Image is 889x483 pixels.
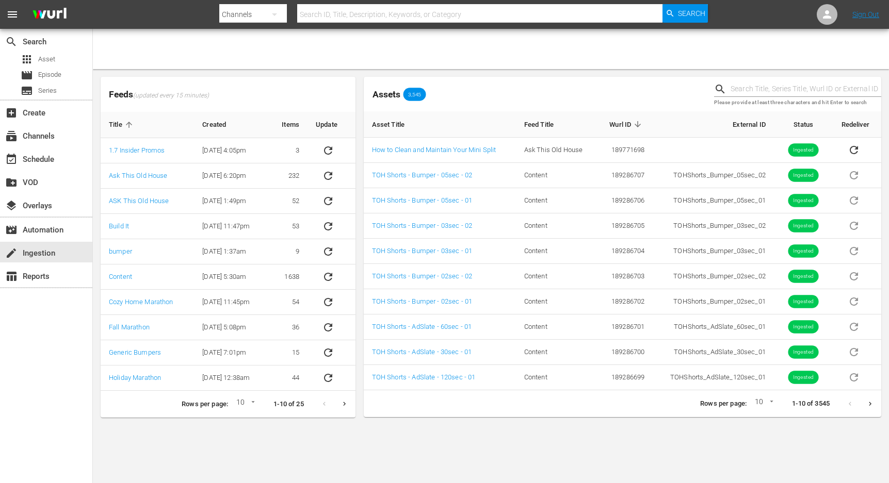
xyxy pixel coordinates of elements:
[109,222,129,230] a: Build It
[788,273,819,280] span: Ingested
[751,396,775,411] div: 10
[842,171,866,178] span: Asset is in future lineups. Remove all episodes that contain this asset before redelivering
[182,399,228,409] p: Rows per page:
[308,112,355,138] th: Update
[232,396,257,412] div: 10
[597,163,653,188] td: 189286707
[372,171,472,179] a: TOH Shorts - Bumper - 05sec - 02
[372,120,418,129] span: Asset Title
[21,69,33,81] span: Episode
[38,86,57,96] span: Series
[268,138,308,163] td: 3
[653,289,774,314] td: TOHShorts_Bumper_02sec_01
[194,264,268,290] td: [DATE] 5:30am
[21,85,33,97] span: Series
[653,213,774,239] td: TOHShorts_Bumper_03sec_02
[6,8,19,21] span: menu
[653,188,774,213] td: TOHShorts_Bumper_05sec_01
[194,163,268,189] td: [DATE] 6:20pm
[516,111,597,138] th: Feed Title
[194,365,268,391] td: [DATE] 12:38am
[788,374,819,381] span: Ingested
[653,163,774,188] td: TOHShorts_Bumper_05sec_02
[5,176,18,189] span: VOD
[788,323,819,331] span: Ingested
[5,107,18,119] span: Create
[101,86,355,103] span: Feeds
[372,247,472,255] a: TOH Shorts - Bumper - 03sec - 01
[194,138,268,163] td: [DATE] 4:05pm
[653,365,774,390] td: TOHShorts_AdSlate_120sec_01
[788,247,819,255] span: Ingested
[788,348,819,356] span: Ingested
[109,374,161,381] a: Holiday Marathon
[25,3,74,27] img: ans4CAIJ8jUAAAAAAAAAAAAAAAAAAAAAAAAgQb4GAAAAAAAAAAAAAAAAAAAAAAAAJMjXAAAAAAAAAAAAAAAAAAAAAAAAgAT5G...
[516,365,597,390] td: Content
[597,188,653,213] td: 189286706
[516,314,597,340] td: Content
[609,120,644,129] span: Wurl ID
[194,189,268,214] td: [DATE] 1:49pm
[372,272,472,280] a: TOH Shorts - Bumper - 02sec - 02
[653,314,774,340] td: TOHShorts_AdSlate_60sec_01
[372,196,472,204] a: TOH Shorts - Bumper - 05sec - 01
[788,222,819,230] span: Ingested
[597,365,653,390] td: 189286699
[268,163,308,189] td: 232
[268,290,308,315] td: 54
[5,247,18,259] span: Ingestion
[597,314,653,340] td: 189286701
[372,348,472,356] a: TOH Shorts - AdSlate - 30sec - 01
[268,189,308,214] td: 52
[38,54,55,64] span: Asset
[842,196,866,204] span: Asset is in future lineups. Remove all episodes that contain this asset before redelivering
[372,323,472,330] a: TOH Shorts - AdSlate - 60sec - 01
[268,264,308,290] td: 1638
[842,246,866,254] span: Asset is in future lineups. Remove all episodes that contain this asset before redelivering
[5,153,18,165] span: Schedule
[372,373,476,381] a: TOH Shorts - AdSlate - 120sec - 01
[5,130,18,142] span: Channels
[731,81,881,97] input: Search Title, Series Title, Wurl ID or External ID
[852,10,879,19] a: Sign Out
[5,224,18,236] span: Automation
[133,92,209,100] span: (updated every 15 minutes)
[516,340,597,365] td: Content
[21,53,33,65] span: Asset
[372,146,496,154] a: How to Clean and Maintain Your Mini Split
[403,91,426,97] span: 3,545
[372,297,472,305] a: TOH Shorts - Bumper - 02sec - 01
[268,365,308,391] td: 44
[109,197,169,205] a: ASK This Old House
[268,315,308,340] td: 36
[5,36,18,48] span: Search
[516,239,597,264] td: Content
[788,146,819,154] span: Ingested
[842,322,866,330] span: Asset is in future lineups. Remove all episodes that contain this asset before redelivering
[842,297,866,305] span: Asset is in future lineups. Remove all episodes that contain this asset before redelivering
[842,347,866,355] span: Asset is in future lineups. Remove all episodes that contain this asset before redelivering
[774,111,833,138] th: Status
[268,214,308,239] td: 53
[109,348,161,356] a: Generic Bumpers
[109,146,165,154] a: 1.7 Insider Promos
[268,340,308,365] td: 15
[194,290,268,315] td: [DATE] 11:45pm
[597,213,653,239] td: 189286705
[714,98,881,107] p: Please provide at least three characters and hit Enter to search
[792,399,830,409] p: 1-10 of 3545
[653,111,774,138] th: External ID
[364,111,881,390] table: sticky table
[597,289,653,314] td: 189286702
[788,172,819,179] span: Ingested
[597,264,653,289] td: 189286703
[833,111,881,138] th: Redeliver
[842,272,866,279] span: Asset is in future lineups. Remove all episodes that contain this asset before redelivering
[788,298,819,306] span: Ingested
[597,138,653,163] td: 189771698
[516,163,597,188] td: Content
[516,264,597,289] td: Content
[662,4,708,23] button: Search
[372,222,472,229] a: TOH Shorts - Bumper - 03sec - 02
[788,197,819,205] span: Ingested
